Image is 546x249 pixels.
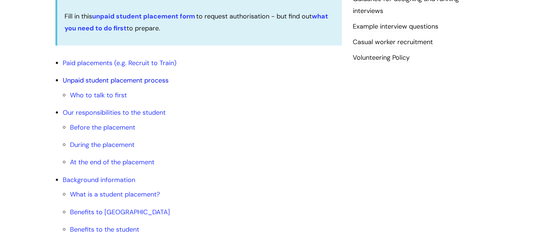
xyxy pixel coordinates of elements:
[70,190,160,199] a: What is a student placement?
[63,76,169,85] a: Unpaid student placement process
[63,108,166,117] a: Our responsibilities to the student
[63,176,135,184] a: Background information
[70,225,139,234] a: Benefits to the student
[353,38,433,47] a: Casual worker recruitment
[65,10,335,34] p: Fill in this to request authorisation - but find out to prepare.
[70,91,127,100] a: Who to talk to first
[70,158,154,166] a: At the end of the placement
[70,140,135,149] a: During the placement
[65,12,328,32] a: what you need to do first
[353,53,410,63] a: Volunteering Policy
[70,208,170,216] a: Benefits to [GEOGRAPHIC_DATA]
[63,59,177,67] a: Paid placements (e.g. Recruit to Train)
[92,12,195,21] a: unpaid student placement form
[70,123,135,132] a: Before the placement
[353,22,438,31] a: Example interview questions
